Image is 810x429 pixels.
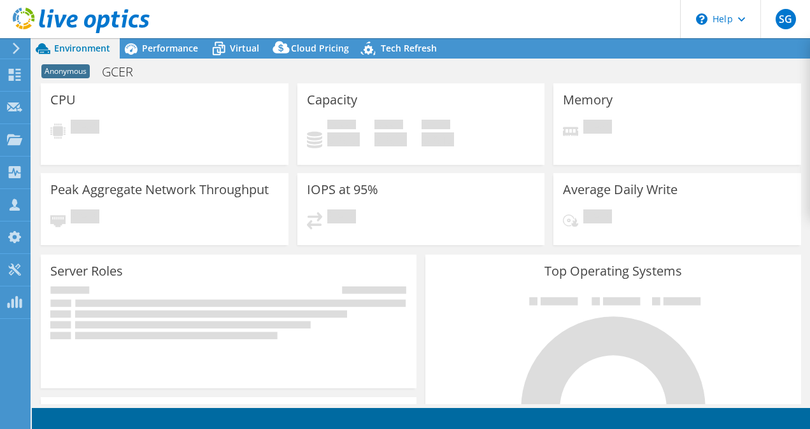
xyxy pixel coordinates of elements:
h3: IOPS at 95% [307,183,378,197]
span: Environment [54,42,110,54]
h3: Average Daily Write [563,183,678,197]
span: Performance [142,42,198,54]
h3: Peak Aggregate Network Throughput [50,183,269,197]
h3: Top Operating Systems [435,264,792,278]
h4: 0 GiB [374,132,407,146]
span: Pending [71,209,99,227]
h3: Server Roles [50,264,123,278]
span: Used [327,120,356,132]
h1: GCER [96,65,153,79]
h3: CPU [50,93,76,107]
span: Virtual [230,42,259,54]
span: Total [422,120,450,132]
span: Pending [71,120,99,137]
span: Pending [583,209,612,227]
span: Pending [327,209,356,227]
h3: Memory [563,93,613,107]
h4: 0 GiB [327,132,360,146]
svg: \n [696,13,707,25]
span: Pending [583,120,612,137]
span: Cloud Pricing [291,42,349,54]
span: Anonymous [41,64,90,78]
span: Tech Refresh [381,42,437,54]
span: SG [776,9,796,29]
h3: Capacity [307,93,357,107]
h4: 0 GiB [422,132,454,146]
span: Free [374,120,403,132]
